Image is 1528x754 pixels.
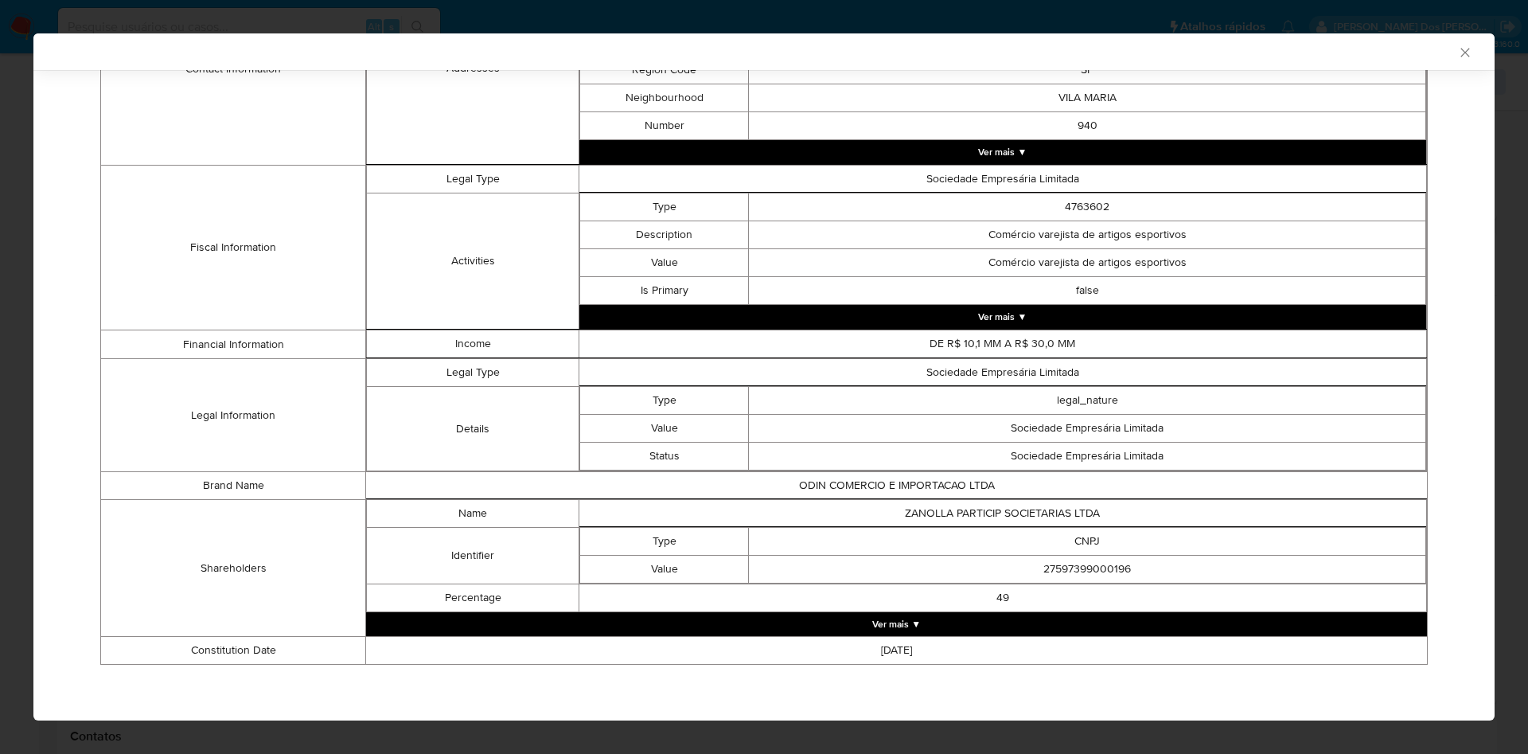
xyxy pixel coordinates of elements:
td: Neighbourhood [579,84,749,112]
td: Activities [367,193,579,330]
td: Constitution Date [101,637,366,665]
td: Percentage [367,584,579,612]
td: Status [579,443,749,471]
button: Fechar a janela [1457,45,1471,59]
td: CNPJ [749,528,1426,556]
td: Comércio varejista de artigos esportivos [749,249,1426,277]
td: 4763602 [749,193,1426,221]
div: closure-recommendation-modal [33,33,1495,721]
td: Fiscal Information [101,166,366,330]
td: Is Primary [579,277,749,305]
td: VILA MARIA [749,84,1426,112]
td: Value [579,249,749,277]
td: Sociedade Empresária Limitada [749,443,1426,471]
td: ODIN COMERCIO E IMPORTACAO LTDA [366,472,1428,500]
td: ZANOLLA PARTICIP SOCIETARIAS LTDA [579,500,1426,528]
button: Expand array [579,140,1426,164]
td: Sociedade Empresária Limitada [579,166,1426,193]
td: Value [579,415,749,443]
td: false [749,277,1426,305]
td: Number [579,112,749,140]
td: Type [579,528,749,556]
button: Expand array [366,612,1427,636]
td: Sociedade Empresária Limitada [579,359,1426,387]
button: Expand array [579,305,1426,329]
td: Description [579,221,749,249]
td: Shareholders [101,500,366,637]
td: 27597399000196 [749,556,1426,584]
td: legal_nature [749,387,1426,415]
td: DE R$ 10,1 MM A R$ 30,0 MM [579,330,1426,358]
td: Value [579,556,749,584]
td: Details [367,387,579,471]
td: 49 [579,584,1426,612]
td: SP [749,57,1426,84]
td: Legal Information [101,359,366,472]
td: Legal Type [367,359,579,387]
td: Income [367,330,579,358]
td: Name [367,500,579,528]
td: Region Code [579,57,749,84]
td: Identifier [367,528,579,584]
td: Legal Type [367,166,579,193]
td: Financial Information [101,330,366,359]
td: Brand Name [101,472,366,500]
td: Sociedade Empresária Limitada [749,415,1426,443]
td: [DATE] [366,637,1428,665]
td: Type [579,193,749,221]
td: Comércio varejista de artigos esportivos [749,221,1426,249]
td: 940 [749,112,1426,140]
td: Type [579,387,749,415]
